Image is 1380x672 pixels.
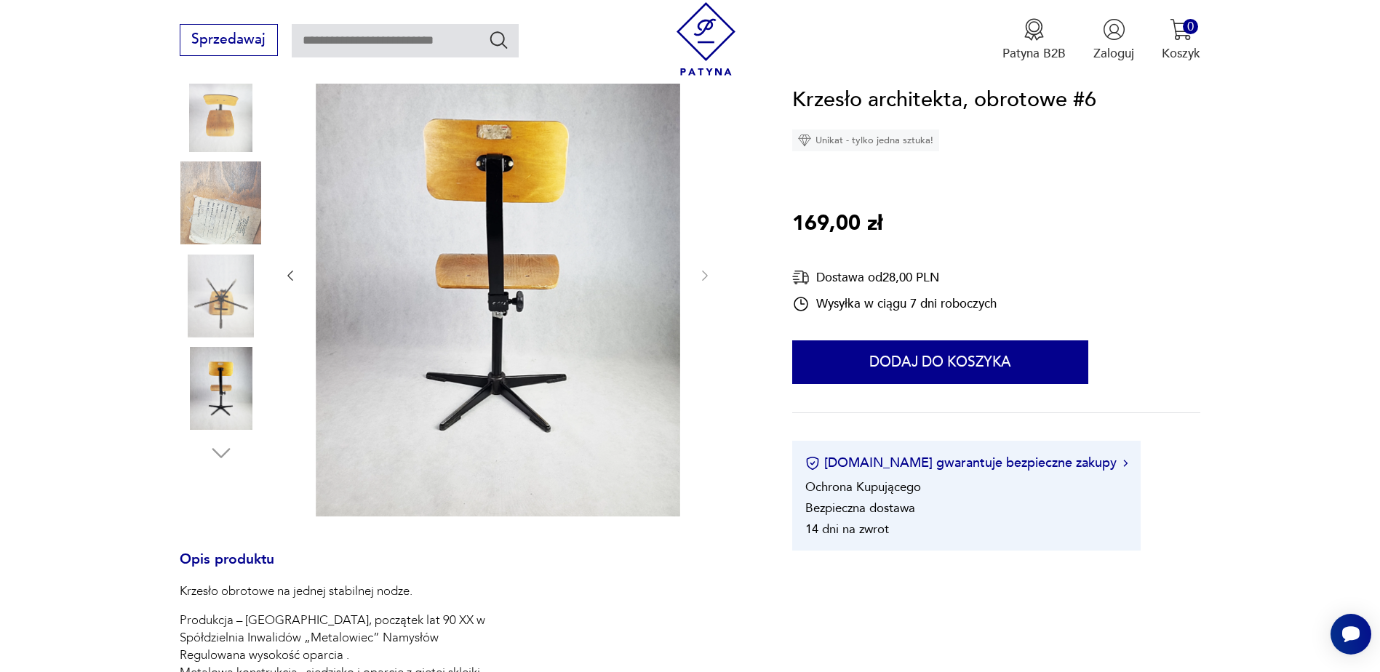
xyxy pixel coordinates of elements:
h3: Opis produktu [180,554,751,583]
img: Ikona certyfikatu [805,456,820,471]
div: 0 [1183,19,1198,34]
p: 169,00 zł [792,207,882,241]
p: Koszyk [1162,45,1200,62]
button: Szukaj [488,29,509,50]
li: 14 dni na zwrot [805,521,889,538]
button: 0Koszyk [1162,18,1200,62]
div: Unikat - tylko jedna sztuka! [792,130,939,152]
img: Ikona dostawy [792,268,810,287]
p: Krzesło obrotowe na jednej stabilnej nodze. [180,583,602,600]
button: Zaloguj [1093,18,1134,62]
img: Zdjęcie produktu Krzesło architekta, obrotowe #6 [316,33,680,516]
a: Ikona medaluPatyna B2B [1002,18,1066,62]
h1: Krzesło architekta, obrotowe #6 [792,84,1096,117]
img: Ikona diamentu [798,135,811,148]
p: Zaloguj [1093,45,1134,62]
li: Ochrona Kupującego [805,479,921,496]
div: Wysyłka w ciągu 7 dni roboczych [792,295,997,313]
button: Patyna B2B [1002,18,1066,62]
a: Sprzedawaj [180,35,278,47]
iframe: Smartsupp widget button [1331,614,1371,655]
img: Zdjęcie produktu Krzesło architekta, obrotowe #6 [180,69,263,152]
img: Zdjęcie produktu Krzesło architekta, obrotowe #6 [180,347,263,430]
img: Ikonka użytkownika [1103,18,1125,41]
button: Sprzedawaj [180,24,278,56]
img: Patyna - sklep z meblami i dekoracjami vintage [669,2,743,76]
p: Patyna B2B [1002,45,1066,62]
li: Bezpieczna dostawa [805,500,915,517]
button: [DOMAIN_NAME] gwarantuje bezpieczne zakupy [805,455,1128,473]
img: Zdjęcie produktu Krzesło architekta, obrotowe #6 [180,255,263,337]
img: Ikona strzałki w prawo [1123,460,1128,467]
img: Zdjęcie produktu Krzesło architekta, obrotowe #6 [180,161,263,244]
button: Dodaj do koszyka [792,341,1088,385]
div: Dostawa od 28,00 PLN [792,268,997,287]
img: Ikona koszyka [1170,18,1192,41]
img: Ikona medalu [1023,18,1045,41]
